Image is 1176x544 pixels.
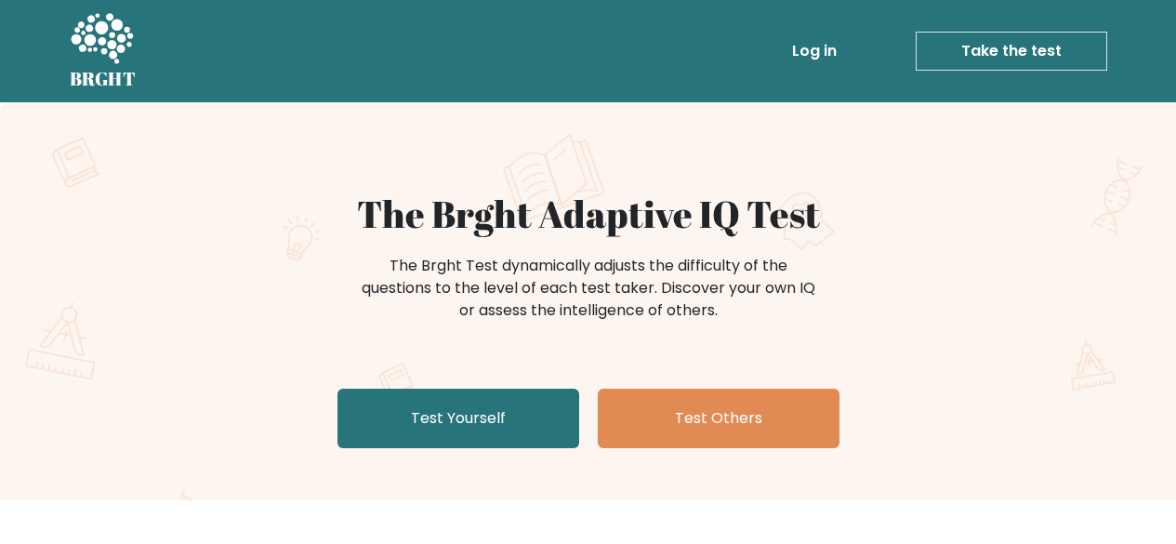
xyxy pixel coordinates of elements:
div: The Brght Test dynamically adjusts the difficulty of the questions to the level of each test take... [356,255,821,322]
a: Test Others [598,389,839,448]
a: BRGHT [70,7,137,95]
a: Take the test [916,32,1107,71]
h5: BRGHT [70,68,137,90]
a: Log in [785,33,844,70]
a: Test Yourself [337,389,579,448]
h1: The Brght Adaptive IQ Test [135,192,1042,236]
